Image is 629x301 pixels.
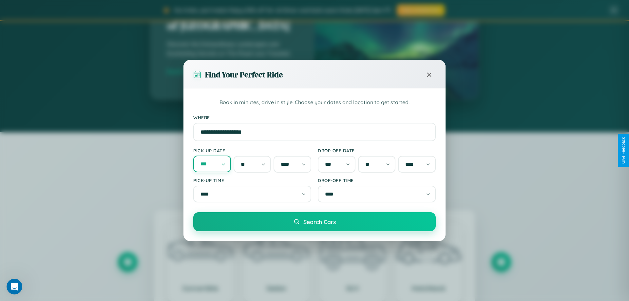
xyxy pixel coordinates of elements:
label: Pick-up Date [193,148,311,153]
label: Drop-off Time [318,178,436,183]
label: Drop-off Date [318,148,436,153]
p: Book in minutes, drive in style. Choose your dates and location to get started. [193,98,436,107]
span: Search Cars [303,218,336,225]
label: Pick-up Time [193,178,311,183]
h3: Find Your Perfect Ride [205,69,283,80]
label: Where [193,115,436,120]
button: Search Cars [193,212,436,231]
